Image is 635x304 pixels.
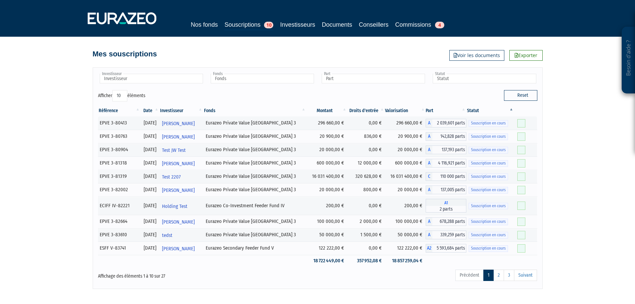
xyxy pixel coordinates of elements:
[141,105,159,116] th: Date: activer pour trier la colonne par ordre croissant
[306,242,347,255] td: 122 222,00 €
[162,144,186,157] span: Test JW Test
[426,199,466,206] span: A1
[514,270,537,281] a: Suivant
[509,50,543,61] a: Exporter
[159,183,203,197] a: [PERSON_NAME]
[162,229,172,242] span: tedst
[426,231,466,239] div: A - Eurazeo Private Value Europe 3
[159,199,203,213] a: Holding Test
[203,105,307,116] th: Fonds: activer pour trier la colonne par ordre croissant
[206,119,304,126] div: Eurazeo Private Value [GEOGRAPHIC_DATA] 3
[159,116,203,130] a: [PERSON_NAME]
[131,204,135,208] i: [Français] Personne physique
[493,270,504,281] a: 2
[469,174,508,180] span: Souscription en cours
[347,215,385,228] td: 2 000,00 €
[191,20,218,29] a: Nos fonds
[426,132,432,141] span: A
[100,119,138,126] div: EPVE 3-80413
[469,120,508,126] span: Souscription en cours
[432,159,466,168] span: 4 116,921 parts
[347,130,385,143] td: 836,00 €
[426,206,466,213] span: 2 parts
[347,228,385,242] td: 1 500,00 €
[306,215,347,228] td: 100 000,00 €
[306,130,347,143] td: 20 900,00 €
[128,246,131,250] i: [Français] Personne physique
[198,200,201,213] i: Voir l'investisseur
[162,158,195,170] span: [PERSON_NAME]
[306,143,347,157] td: 20 000,00 €
[385,116,426,130] td: 296 660,00 €
[504,270,514,281] a: 3
[98,105,141,116] th: Référence : activer pour trier la colonne par ordre croissant
[306,197,347,215] td: 200,00 €
[100,173,138,180] div: EPVE 3-81319
[129,161,132,165] i: [Français] Personne physique
[162,243,195,255] span: [PERSON_NAME]
[162,216,195,228] span: [PERSON_NAME]
[426,217,432,226] span: A
[129,134,133,138] i: [Français] Personne physique
[100,202,138,209] div: ECIFF IV-82221
[143,160,157,167] div: [DATE]
[100,160,138,167] div: EPVE 3-81318
[198,184,201,197] i: Voir l'investisseur
[143,133,157,140] div: [DATE]
[206,133,304,140] div: Eurazeo Private Value [GEOGRAPHIC_DATA] 3
[306,170,347,183] td: 16 031 400,00 €
[504,90,537,101] button: Reset
[469,232,508,238] span: Souscription en cours
[347,242,385,255] td: 0,00 €
[206,173,304,180] div: Eurazeo Private Value [GEOGRAPHIC_DATA] 3
[159,130,203,143] a: [PERSON_NAME]
[385,170,426,183] td: 16 031 400,00 €
[162,131,195,143] span: [PERSON_NAME]
[347,157,385,170] td: 12 000,00 €
[100,133,138,140] div: EPVE 3-80763
[432,217,466,226] span: 678,288 parts
[385,183,426,197] td: 20 000,00 €
[432,119,466,127] span: 2 039,601 parts
[206,245,304,252] div: Eurazeo Secondary Feeder Fund V
[98,90,145,101] label: Afficher éléments
[347,116,385,130] td: 0,00 €
[347,197,385,215] td: 0,00 €
[426,119,432,127] span: A
[426,244,466,253] div: A2 - Eurazeo Secondary Feeder Fund V
[198,171,201,183] i: Voir l'investisseur
[206,160,304,167] div: Eurazeo Private Value [GEOGRAPHIC_DATA] 3
[198,144,201,157] i: Voir l'investisseur
[159,228,203,242] a: tedst
[426,186,466,194] div: A - Eurazeo Private Value Europe 3
[206,231,304,238] div: Eurazeo Private Value [GEOGRAPHIC_DATA] 3
[432,145,466,154] span: 137,193 parts
[432,172,466,181] span: 110 000 parts
[306,255,347,267] td: 18 722 449,00 €
[469,133,508,140] span: Souscription en cours
[129,233,132,237] i: [Français] Personne physique
[385,255,426,267] td: 18 857 259,04 €
[159,143,203,157] a: Test JW Test
[469,187,508,193] span: Souscription en cours
[395,20,444,29] a: Commissions4
[385,215,426,228] td: 100 000,00 €
[426,159,466,168] div: A - Eurazeo Private Value Europe 3
[306,105,347,116] th: Montant: activer pour trier la colonne par ordre croissant
[112,90,127,101] select: Afficheréléments
[198,117,201,130] i: Voir l'investisseur
[93,50,157,58] h4: Mes souscriptions
[206,146,304,153] div: Eurazeo Private Value [GEOGRAPHIC_DATA] 3
[347,183,385,197] td: 800,00 €
[306,228,347,242] td: 50 000,00 €
[322,20,352,29] a: Documents
[466,105,514,116] th: Statut : activer pour trier la colonne par ordre d&eacute;croissant
[385,157,426,170] td: 600 000,00 €
[432,244,466,253] span: 5 593,684 parts
[100,186,138,193] div: EPVE 3-82002
[426,244,432,253] span: A2
[224,20,273,30] a: Souscriptions10
[143,146,157,153] div: [DATE]
[198,131,201,143] i: Voir l'investisseur
[198,243,201,255] i: Voir l'investisseur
